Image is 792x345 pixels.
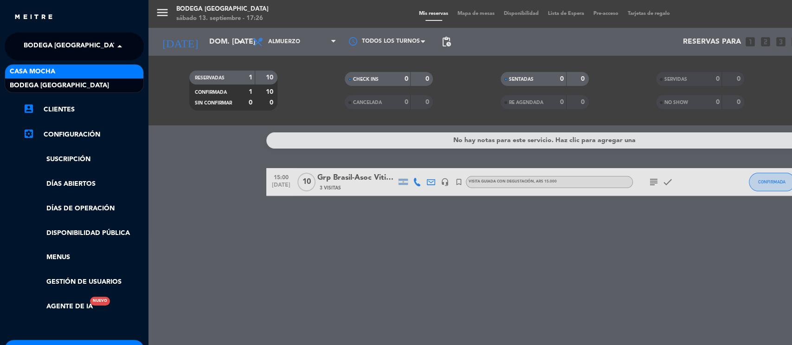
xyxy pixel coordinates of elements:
[23,179,144,189] a: Días abiertos
[14,14,53,21] img: MEITRE
[90,297,110,306] div: Nuevo
[23,228,144,239] a: Disponibilidad pública
[23,203,144,214] a: Días de Operación
[24,37,123,56] span: Bodega [GEOGRAPHIC_DATA]
[10,66,55,77] span: Casa Mocha
[23,129,144,140] a: Configuración
[23,252,144,263] a: Menus
[23,277,144,287] a: Gestión de usuarios
[23,301,93,312] a: Agente de IANuevo
[23,154,144,165] a: Suscripción
[10,80,109,91] span: Bodega [GEOGRAPHIC_DATA]
[23,103,34,114] i: account_box
[23,104,144,115] a: account_boxClientes
[23,128,34,139] i: settings_applications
